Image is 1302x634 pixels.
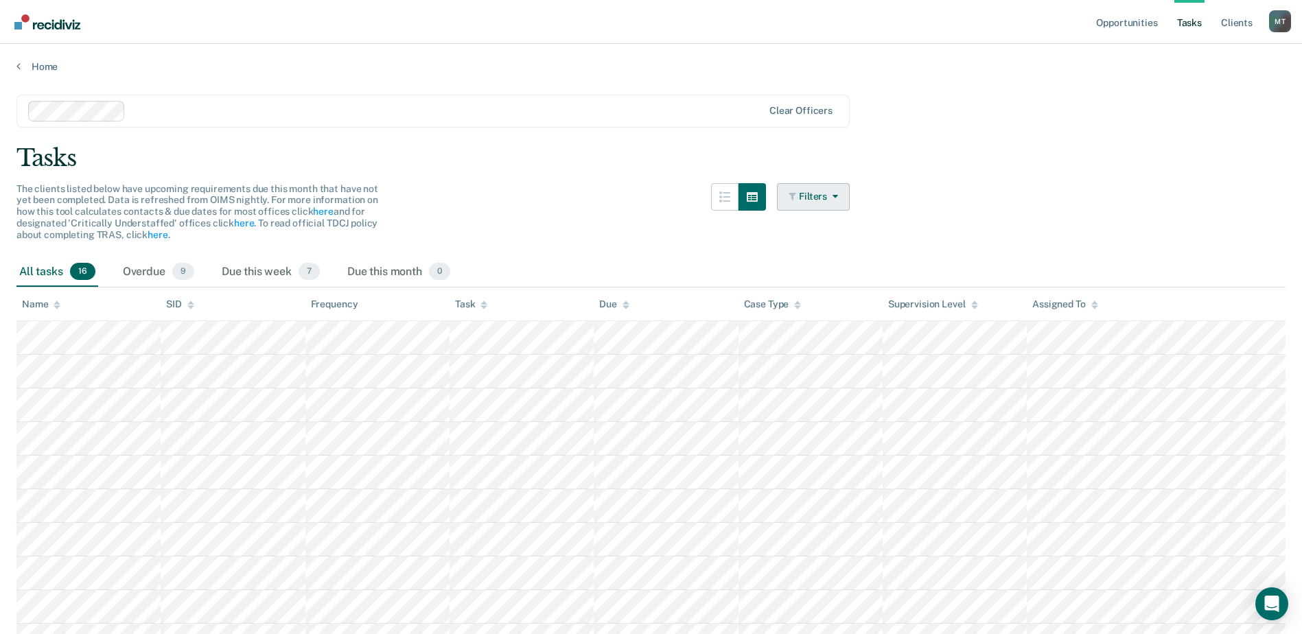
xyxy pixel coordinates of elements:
[455,298,487,310] div: Task
[769,105,833,117] div: Clear officers
[14,14,80,30] img: Recidiviz
[777,183,850,211] button: Filters
[22,298,60,310] div: Name
[313,206,333,217] a: here
[744,298,802,310] div: Case Type
[16,144,1286,172] div: Tasks
[1269,10,1291,32] button: Profile dropdown button
[120,257,197,287] div: Overdue9
[172,263,194,281] span: 9
[599,298,629,310] div: Due
[16,257,98,287] div: All tasks16
[429,263,450,281] span: 0
[345,257,453,287] div: Due this month0
[16,183,378,240] span: The clients listed below have upcoming requirements due this month that have not yet been complet...
[299,263,320,281] span: 7
[166,298,194,310] div: SID
[234,218,254,228] a: here
[1269,10,1291,32] div: M T
[70,263,95,281] span: 16
[1032,298,1097,310] div: Assigned To
[148,229,167,240] a: here
[888,298,978,310] div: Supervision Level
[1255,587,1288,620] div: Open Intercom Messenger
[219,257,323,287] div: Due this week7
[16,60,1286,73] a: Home
[311,298,358,310] div: Frequency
